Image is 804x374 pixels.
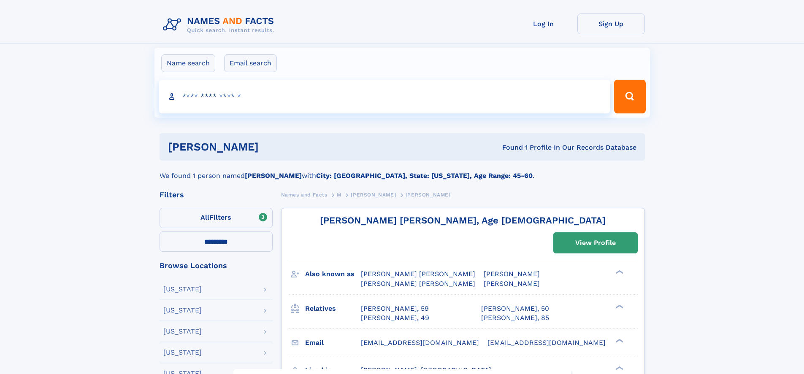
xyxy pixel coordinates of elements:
[614,304,624,309] div: ❯
[554,233,637,253] a: View Profile
[361,339,479,347] span: [EMAIL_ADDRESS][DOMAIN_NAME]
[575,233,616,253] div: View Profile
[361,304,429,313] a: [PERSON_NAME], 59
[245,172,302,180] b: [PERSON_NAME]
[614,269,624,275] div: ❯
[163,286,202,293] div: [US_STATE]
[351,189,396,200] a: [PERSON_NAME]
[614,365,624,371] div: ❯
[163,307,202,314] div: [US_STATE]
[481,304,549,313] a: [PERSON_NAME], 50
[337,189,341,200] a: M
[305,267,361,281] h3: Also known as
[406,192,451,198] span: [PERSON_NAME]
[305,336,361,350] h3: Email
[159,80,611,113] input: search input
[224,54,277,72] label: Email search
[614,80,645,113] button: Search Button
[577,13,645,34] a: Sign Up
[361,313,429,323] a: [PERSON_NAME], 49
[160,191,273,199] div: Filters
[614,338,624,343] div: ❯
[163,328,202,335] div: [US_STATE]
[160,262,273,269] div: Browse Locations
[316,172,533,180] b: City: [GEOGRAPHIC_DATA], State: [US_STATE], Age Range: 45-60
[337,192,341,198] span: M
[160,13,281,36] img: Logo Names and Facts
[481,313,549,323] a: [PERSON_NAME], 85
[200,213,209,221] span: All
[484,280,540,288] span: [PERSON_NAME]
[163,349,202,356] div: [US_STATE]
[351,192,396,198] span: [PERSON_NAME]
[305,301,361,316] h3: Relatives
[160,161,645,181] div: We found 1 person named with .
[361,280,475,288] span: [PERSON_NAME] [PERSON_NAME]
[484,270,540,278] span: [PERSON_NAME]
[487,339,606,347] span: [EMAIL_ADDRESS][DOMAIN_NAME]
[168,142,381,152] h1: [PERSON_NAME]
[361,366,491,374] span: [PERSON_NAME], [GEOGRAPHIC_DATA]
[281,189,328,200] a: Names and Facts
[380,143,636,152] div: Found 1 Profile In Our Records Database
[510,13,577,34] a: Log In
[161,54,215,72] label: Name search
[160,208,273,228] label: Filters
[361,270,475,278] span: [PERSON_NAME] [PERSON_NAME]
[320,215,606,226] a: [PERSON_NAME] [PERSON_NAME], Age [DEMOGRAPHIC_DATA]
